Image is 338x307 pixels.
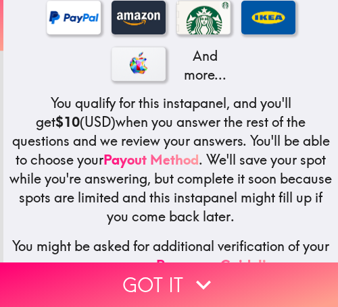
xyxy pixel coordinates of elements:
[103,151,199,168] a: Payout Method
[156,256,289,273] a: Response Guidelines
[9,237,333,275] h5: You might be asked for additional verification of your answers - see our .
[55,113,80,130] b: $10
[176,47,231,84] p: And more...
[9,94,333,226] h5: You qualify for this instapanel, and you'll get (USD) when you answer the rest of the questions a...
